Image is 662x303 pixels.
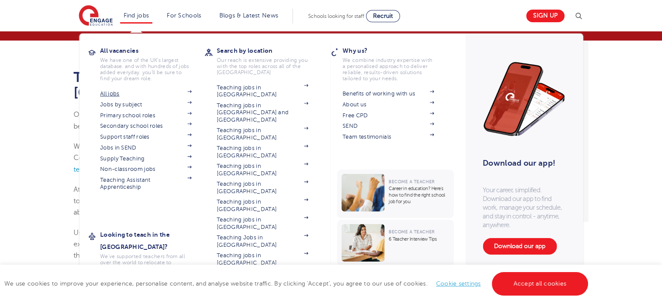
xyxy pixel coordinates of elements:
[217,84,308,99] a: Teaching jobs in [GEOGRAPHIC_DATA]
[526,10,565,22] a: Sign up
[343,44,447,57] h3: Why us?
[100,144,192,151] a: Jobs in SEND
[100,177,192,191] a: Teaching Assistant Apprenticeship
[343,57,434,82] p: We combine industry expertise with a personalised approach to deliver reliable, results-driven so...
[217,44,321,75] a: Search by locationOur reach is extensive providing you with the top roles across all of the [GEOG...
[217,57,308,75] p: Our reach is extensive providing you with the top roles across all of the [GEOGRAPHIC_DATA]
[389,229,434,234] span: Become a Teacher
[74,70,413,100] h1: Teaching Recruitment Agency in [GEOGRAPHIC_DATA], [GEOGRAPHIC_DATA]
[100,90,192,97] a: All jobs
[492,272,588,296] a: Accept all cookies
[483,186,565,229] p: Your career, simplified. Download our app to find work, manage your schedule, and stay in control...
[343,123,434,129] a: SEND
[217,252,308,266] a: Teaching jobs in [GEOGRAPHIC_DATA]
[217,198,308,213] a: Teaching jobs in [GEOGRAPHIC_DATA]
[343,133,434,140] a: Team testimonials
[389,185,449,205] p: Career in education? Here’s how to find the right school job for you
[100,133,192,140] a: Support staff roles
[217,102,308,123] a: Teaching jobs in [GEOGRAPHIC_DATA] and [GEOGRAPHIC_DATA]
[389,179,434,184] span: Become a Teacher
[100,112,192,119] a: Primary school roles
[217,44,321,57] h3: Search by location
[74,154,394,173] a: applying for teaching jobs
[100,101,192,108] a: Jobs by subject
[217,216,308,231] a: Teaching jobs in [GEOGRAPHIC_DATA]
[74,227,413,262] p: Using years of knowledge in education we offer the professionals who work with us the benefit of ...
[373,13,393,19] span: Recruit
[100,228,205,290] a: Looking to teach in the [GEOGRAPHIC_DATA]?We've supported teachers from all over the world to rel...
[343,112,434,119] a: Free CPD
[436,280,481,287] a: Cookie settings
[308,13,364,19] span: Schools looking for staff
[337,170,456,218] a: Become a TeacherCareer in education? Here’s how to find the right school job for you
[343,90,434,97] a: Benefits of working with us
[366,10,400,22] a: Recruit
[100,253,192,290] p: We've supported teachers from all over the world to relocate to [GEOGRAPHIC_DATA] to teach - no m...
[100,57,192,82] p: We have one of the UK's largest database. and with hundreds of jobs added everyday. you'll be sur...
[100,166,192,173] a: Non-classroom jobs
[100,44,205,57] h3: All vacancies
[167,12,201,19] a: For Schools
[217,180,308,195] a: Teaching jobs in [GEOGRAPHIC_DATA]
[79,5,113,27] img: Engage Education
[217,127,308,141] a: Teaching jobs in [GEOGRAPHIC_DATA]
[217,234,308,249] a: Teaching Jobs in [GEOGRAPHIC_DATA]
[343,101,434,108] a: About us
[100,123,192,129] a: Secondary school roles
[337,220,456,266] a: Become a Teacher6 Teacher Interview Tips
[100,155,192,162] a: Supply Teaching
[219,12,279,19] a: Blogs & Latest News
[343,44,447,82] a: Why us?We combine industry expertise with a personalised approach to deliver reliable, results-dr...
[100,44,205,82] a: All vacanciesWe have one of the UK's largest database. and with hundreds of jobs added everyday. ...
[389,236,449,242] p: 6 Teacher Interview Tips
[483,238,557,255] a: Download our app
[483,153,561,173] h3: Download our app!
[74,109,413,132] p: Our Engage Education office in [GEOGRAPHIC_DATA] is located in [GEOGRAPHIC_DATA] beside the beaut...
[74,184,413,218] p: At Engage Education we provide teachers, teaching assistants and supply staff with all the suppor...
[217,145,308,159] a: Teaching jobs in [GEOGRAPHIC_DATA]
[100,228,205,253] h3: Looking to teach in the [GEOGRAPHIC_DATA]?
[4,280,590,287] span: We use cookies to improve your experience, personalise content, and analyse website traffic. By c...
[217,163,308,177] a: Teaching jobs in [GEOGRAPHIC_DATA]
[124,12,149,19] a: Find jobs
[74,141,413,175] p: Within a convenient twenty minute journey of both Dublin [PERSON_NAME] and [GEOGRAPHIC_DATA] Cent...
